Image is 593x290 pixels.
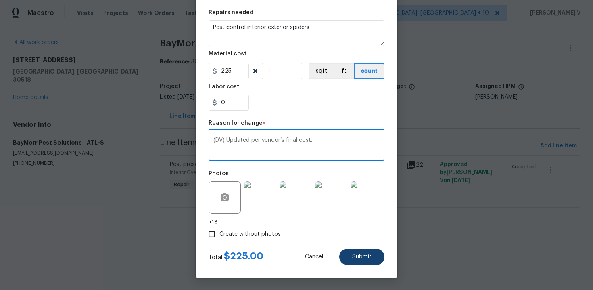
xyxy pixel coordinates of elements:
[209,252,263,262] div: Total
[309,63,334,79] button: sqft
[209,171,229,177] h5: Photos
[209,84,239,90] h5: Labor cost
[352,254,372,260] span: Submit
[305,254,323,260] span: Cancel
[354,63,384,79] button: count
[209,51,246,57] h5: Material cost
[219,230,281,239] span: Create without photos
[213,137,380,154] textarea: (DV) Updated per vendor’s final cost.
[224,251,263,261] span: $ 225.00
[209,20,384,46] textarea: Pest control interior exterior spiders
[209,219,218,227] span: +18
[334,63,354,79] button: ft
[209,10,253,15] h5: Repairs needed
[292,249,336,265] button: Cancel
[209,120,263,126] h5: Reason for change
[339,249,384,265] button: Submit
